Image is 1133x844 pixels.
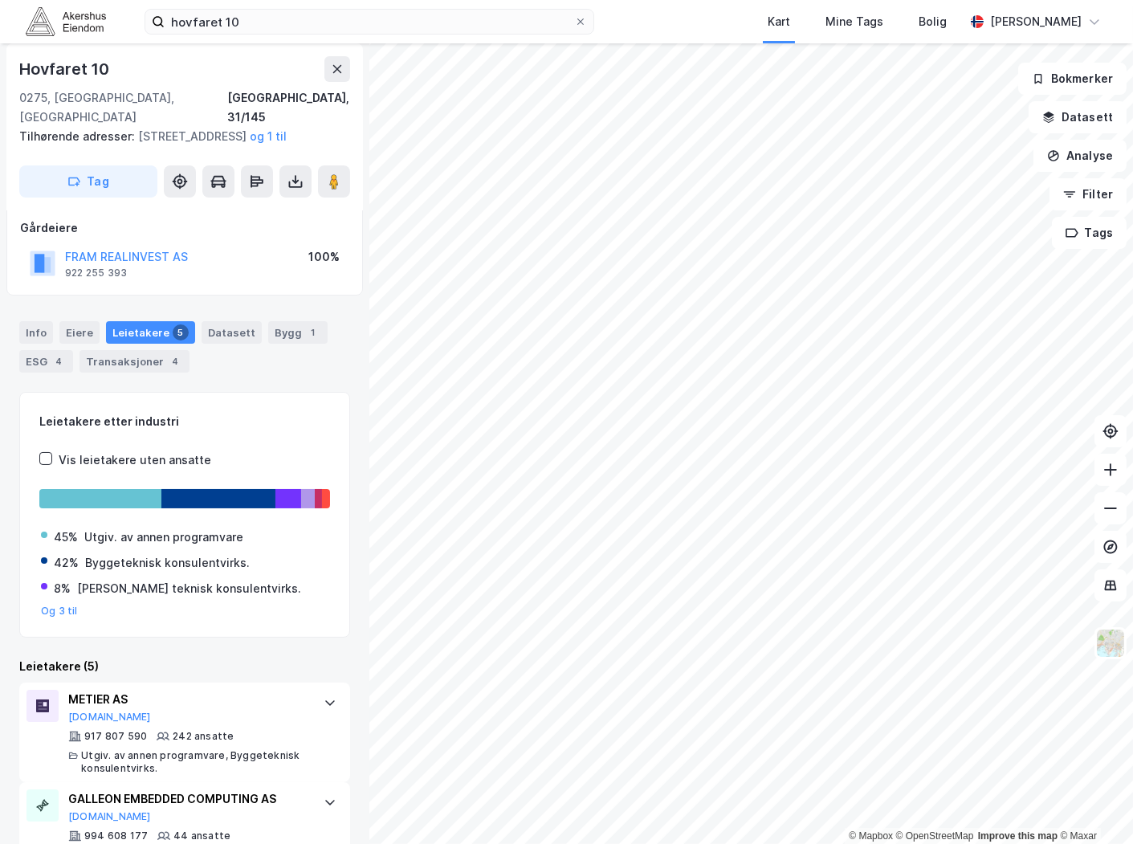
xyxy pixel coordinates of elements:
[919,12,947,31] div: Bolig
[84,730,147,743] div: 917 807 590
[227,88,350,127] div: [GEOGRAPHIC_DATA], 31/145
[1053,767,1133,844] iframe: Chat Widget
[84,528,243,547] div: Utgiv. av annen programvare
[79,350,190,373] div: Transaksjoner
[1033,140,1127,172] button: Analyse
[19,321,53,344] div: Info
[768,12,790,31] div: Kart
[85,553,250,573] div: Byggeteknisk konsulentvirks.
[1053,767,1133,844] div: Kontrollprogram for chat
[1018,63,1127,95] button: Bokmerker
[54,528,78,547] div: 45%
[54,579,71,598] div: 8%
[68,711,151,724] button: [DOMAIN_NAME]
[65,267,127,279] div: 922 255 393
[19,129,138,143] span: Tilhørende adresser:
[59,321,100,344] div: Eiere
[20,218,349,238] div: Gårdeiere
[990,12,1082,31] div: [PERSON_NAME]
[1052,217,1127,249] button: Tags
[978,830,1058,842] a: Improve this map
[81,749,308,775] div: Utgiv. av annen programvare, Byggeteknisk konsulentvirks.
[51,353,67,369] div: 4
[106,321,195,344] div: Leietakere
[68,690,308,709] div: METIER AS
[165,10,574,34] input: Søk på adresse, matrikkel, gårdeiere, leietakere eller personer
[173,324,189,340] div: 5
[268,321,328,344] div: Bygg
[59,451,211,470] div: Vis leietakere uten ansatte
[167,353,183,369] div: 4
[173,830,230,842] div: 44 ansatte
[26,7,106,35] img: akershus-eiendom-logo.9091f326c980b4bce74ccdd9f866810c.svg
[849,830,893,842] a: Mapbox
[68,810,151,823] button: [DOMAIN_NAME]
[825,12,883,31] div: Mine Tags
[308,247,340,267] div: 100%
[19,350,73,373] div: ESG
[173,730,234,743] div: 242 ansatte
[19,657,350,676] div: Leietakere (5)
[1049,178,1127,210] button: Filter
[19,165,157,198] button: Tag
[68,789,308,809] div: GALLEON EMBEDDED COMPUTING AS
[1029,101,1127,133] button: Datasett
[305,324,321,340] div: 1
[41,605,78,618] button: Og 3 til
[77,579,301,598] div: [PERSON_NAME] teknisk konsulentvirks.
[19,88,227,127] div: 0275, [GEOGRAPHIC_DATA], [GEOGRAPHIC_DATA]
[1095,628,1126,658] img: Z
[84,830,148,842] div: 994 608 177
[202,321,262,344] div: Datasett
[896,830,974,842] a: OpenStreetMap
[39,412,330,431] div: Leietakere etter industri
[19,127,337,146] div: [STREET_ADDRESS]
[19,56,112,82] div: Hovfaret 10
[54,553,79,573] div: 42%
